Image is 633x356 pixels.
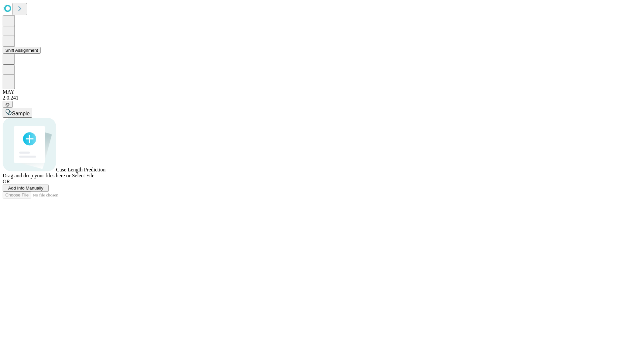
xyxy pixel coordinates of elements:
[3,173,71,178] span: Drag and drop your files here or
[3,101,13,108] button: @
[3,47,41,54] button: Shift Assignment
[12,111,30,116] span: Sample
[8,186,44,191] span: Add Info Manually
[72,173,94,178] span: Select File
[3,108,32,118] button: Sample
[3,179,10,184] span: OR
[56,167,105,172] span: Case Length Prediction
[3,185,49,192] button: Add Info Manually
[5,102,10,107] span: @
[3,95,630,101] div: 2.0.241
[3,89,630,95] div: MAY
